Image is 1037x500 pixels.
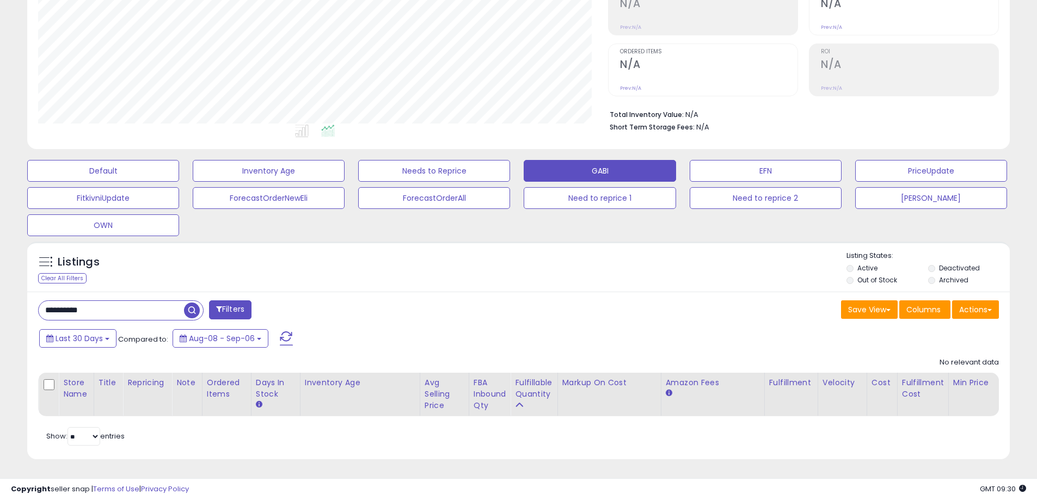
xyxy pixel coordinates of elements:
h2: N/A [620,58,797,73]
small: Prev: N/A [821,85,842,91]
button: FitkivniUpdate [27,187,179,209]
span: Ordered Items [620,49,797,55]
div: Note [176,377,198,388]
div: Days In Stock [256,377,296,400]
button: Default [27,160,179,182]
button: Last 30 Days [39,329,116,348]
div: FBA inbound Qty [474,377,506,411]
button: Filters [209,300,251,319]
button: Actions [952,300,999,319]
small: Days In Stock. [256,400,262,410]
div: Ordered Items [207,377,247,400]
div: Inventory Age [305,377,415,388]
span: 2025-10-7 09:30 GMT [980,484,1026,494]
span: Compared to: [118,334,168,344]
span: Aug-08 - Sep-06 [189,333,255,344]
th: The percentage added to the cost of goods (COGS) that forms the calculator for Min & Max prices. [557,373,661,416]
button: OWN [27,214,179,236]
b: Total Inventory Value: [610,110,684,119]
button: Save View [841,300,898,319]
div: Fulfillment [769,377,813,388]
div: Clear All Filters [38,273,87,283]
button: [PERSON_NAME] [855,187,1007,209]
div: Velocity [823,377,862,388]
b: Short Term Storage Fees: [610,122,695,132]
button: EFN [690,160,842,182]
button: PriceUpdate [855,160,1007,182]
label: Active [857,263,878,273]
button: Need to reprice 1 [524,187,676,209]
div: Title [99,377,118,388]
button: Needs to Reprice [358,160,510,182]
span: Columns [906,304,941,315]
div: Amazon Fees [666,377,760,388]
button: Inventory Age [193,160,345,182]
div: Min Price [953,377,1009,388]
button: Columns [899,300,950,319]
label: Out of Stock [857,275,897,285]
div: Repricing [127,377,167,388]
h2: N/A [821,58,998,73]
button: ForecastOrderAll [358,187,510,209]
div: Cost [872,377,893,388]
h5: Listings [58,255,100,270]
small: Prev: N/A [620,85,641,91]
button: ForecastOrderNewEli [193,187,345,209]
button: GABI [524,160,676,182]
span: N/A [696,122,709,132]
a: Terms of Use [93,484,139,494]
span: Show: entries [46,431,125,441]
div: No relevant data [940,357,999,368]
div: seller snap | | [11,484,189,495]
small: Prev: N/A [821,24,842,30]
span: Last 30 Days [56,333,103,344]
label: Archived [939,275,968,285]
strong: Copyright [11,484,51,494]
small: Amazon Fees. [666,388,672,398]
p: Listing States: [846,251,1010,261]
div: Avg Selling Price [425,377,464,411]
a: Privacy Policy [141,484,189,494]
div: Markup on Cost [562,377,656,388]
div: Store Name [63,377,89,400]
label: Deactivated [939,263,980,273]
small: Prev: N/A [620,24,641,30]
div: Fulfillment Cost [902,377,944,400]
div: Fulfillable Quantity [515,377,553,400]
button: Need to reprice 2 [690,187,842,209]
button: Aug-08 - Sep-06 [173,329,268,348]
span: ROI [821,49,998,55]
li: N/A [610,107,991,120]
